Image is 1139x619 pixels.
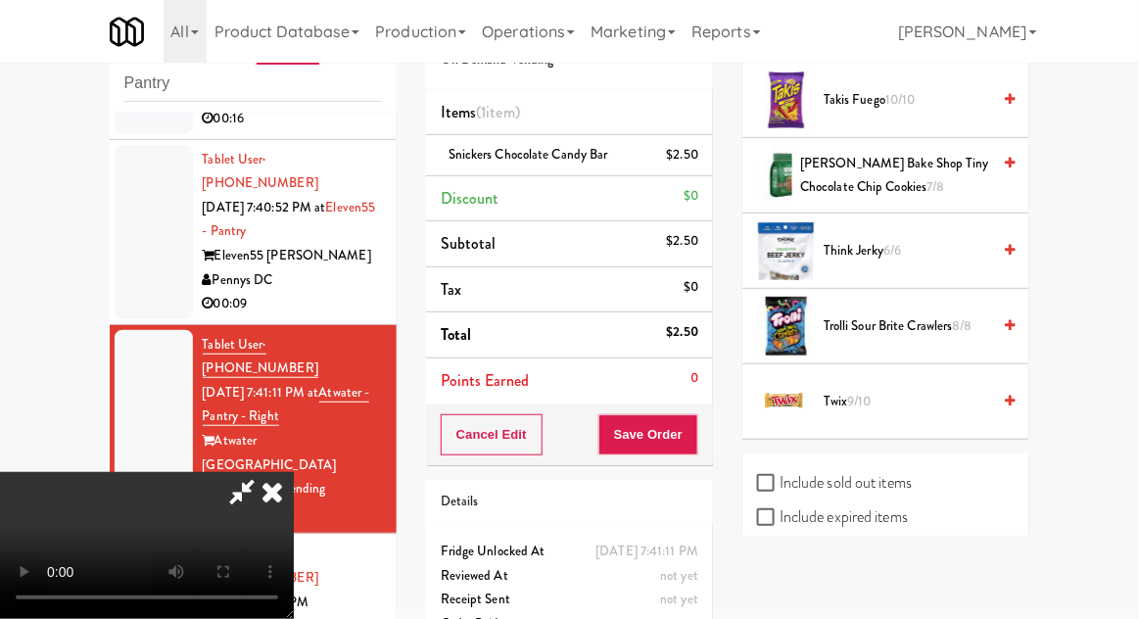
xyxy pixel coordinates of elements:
[667,320,699,345] div: $2.50
[441,101,520,123] span: Items
[690,366,698,391] div: 0
[203,150,318,193] a: Tablet User· [PHONE_NUMBER]
[824,314,990,339] span: Trolli Sour Brite Crawlers
[441,414,543,455] button: Cancel Edit
[476,101,520,123] span: (1 )
[927,177,945,196] span: 7/8
[441,490,698,514] div: Details
[824,239,990,263] span: Think Jerky
[684,275,698,300] div: $0
[203,429,382,477] div: Atwater [GEOGRAPHIC_DATA]
[757,510,780,526] input: Include expired items
[110,140,397,325] li: Tablet User· [PHONE_NUMBER][DATE] 7:40:52 PM atEleven55 - PantryEleven55 [PERSON_NAME]Pennys DC00:09
[684,184,698,209] div: $0
[203,292,382,316] div: 00:09
[203,198,326,216] span: [DATE] 7:40:52 PM at
[441,232,497,255] span: Subtotal
[757,502,908,532] label: Include expired items
[800,152,990,200] span: [PERSON_NAME] Bake Shop Tiny Chocolate Chip Cookies
[449,145,608,164] span: Snickers Chocolate Candy Bar
[885,90,916,109] span: 10/10
[816,390,1015,414] div: Twix9/10
[667,229,699,254] div: $2.50
[441,588,698,612] div: Receipt Sent
[757,468,912,498] label: Include sold out items
[110,325,397,535] li: Tablet User· [PHONE_NUMBER][DATE] 7:41:11 PM atAtwater - Pantry - RightAtwater [GEOGRAPHIC_DATA]O...
[441,53,698,68] h5: On Demand Vending
[487,101,515,123] ng-pluralize: item
[441,278,461,301] span: Tax
[110,15,144,49] img: Micromart
[203,268,382,293] div: Pennys DC
[441,323,472,346] span: Total
[595,540,698,564] div: [DATE] 7:41:11 PM
[203,244,382,268] div: Eleven55 [PERSON_NAME]
[124,66,382,102] input: Search vision orders
[667,143,699,167] div: $2.50
[816,88,1015,113] div: Takis Fuego10/10
[441,540,698,564] div: Fridge Unlocked At
[953,316,973,335] span: 8/8
[598,414,698,455] button: Save Order
[883,241,901,260] span: 6/6
[792,152,1015,200] div: [PERSON_NAME] Bake Shop Tiny Chocolate Chip Cookies7/8
[203,383,319,402] span: [DATE] 7:41:11 PM at
[824,390,990,414] span: Twix
[203,335,318,379] a: Tablet User· [PHONE_NUMBER]
[824,88,990,113] span: Takis Fuego
[816,239,1015,263] div: Think Jerky6/6
[757,476,780,492] input: Include sold out items
[660,590,698,608] span: not yet
[441,564,698,589] div: Reviewed At
[848,392,872,410] span: 9/10
[660,566,698,585] span: not yet
[441,369,529,392] span: Points Earned
[441,187,499,210] span: Discount
[203,107,382,131] div: 00:16
[816,314,1015,339] div: Trolli Sour Brite Crawlers8/8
